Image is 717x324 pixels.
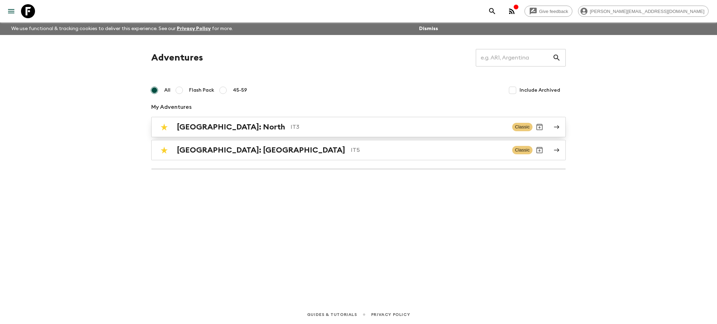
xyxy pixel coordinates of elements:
span: All [164,87,170,94]
a: Guides & Tutorials [307,311,357,318]
p: We use functional & tracking cookies to deliver this experience. See our for more. [8,22,236,35]
span: Classic [512,146,532,154]
a: Privacy Policy [177,26,211,31]
h1: Adventures [151,51,203,65]
button: Archive [532,120,547,134]
span: Include Archived [520,87,560,94]
a: Give feedback [524,6,572,17]
p: IT3 [291,123,507,131]
h2: [GEOGRAPHIC_DATA]: North [177,122,285,132]
input: e.g. AR1, Argentina [476,48,552,68]
p: IT5 [351,146,507,154]
button: menu [4,4,18,18]
span: Give feedback [535,9,572,14]
div: [PERSON_NAME][EMAIL_ADDRESS][DOMAIN_NAME] [578,6,709,17]
button: Dismiss [417,24,440,34]
p: My Adventures [151,103,566,111]
h2: [GEOGRAPHIC_DATA]: [GEOGRAPHIC_DATA] [177,146,345,155]
span: Flash Pack [189,87,214,94]
span: Classic [512,123,532,131]
span: [PERSON_NAME][EMAIL_ADDRESS][DOMAIN_NAME] [586,9,708,14]
a: Privacy Policy [371,311,410,318]
a: [GEOGRAPHIC_DATA]: [GEOGRAPHIC_DATA]IT5ClassicArchive [151,140,566,160]
button: search adventures [485,4,499,18]
button: Archive [532,143,547,157]
span: 45-59 [233,87,247,94]
a: [GEOGRAPHIC_DATA]: NorthIT3ClassicArchive [151,117,566,137]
